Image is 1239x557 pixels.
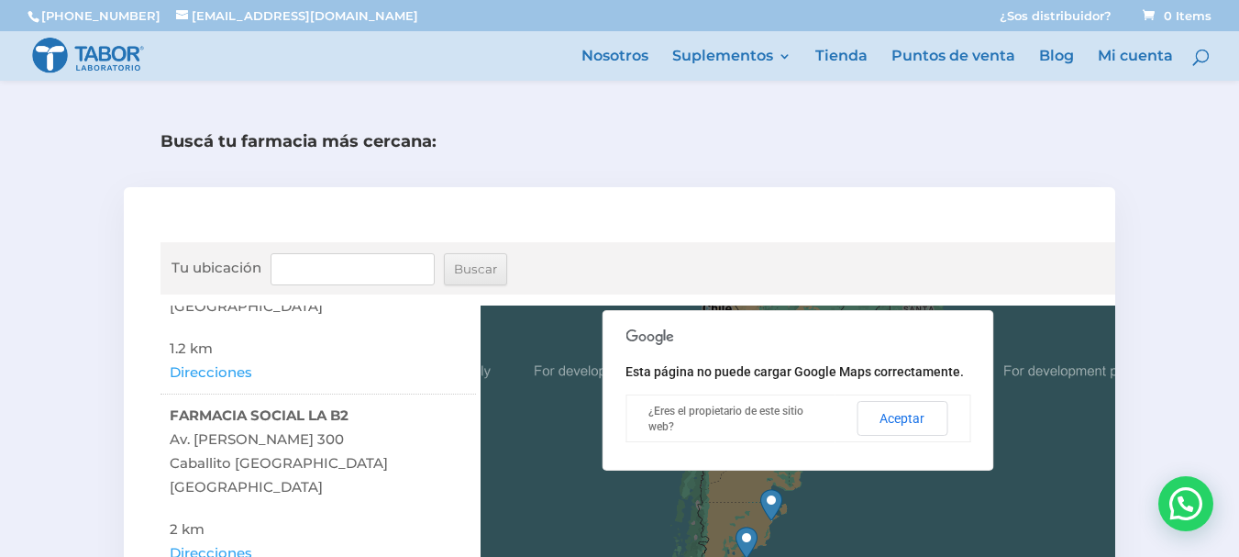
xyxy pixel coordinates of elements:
a: ¿Sos distribuidor? [1000,10,1112,31]
div: Susana Garces [760,489,782,521]
span: Caballito [GEOGRAPHIC_DATA] [170,454,388,472]
a: Puntos de venta [891,50,1015,81]
a: [EMAIL_ADDRESS][DOMAIN_NAME] [176,8,418,23]
a: Nosotros [581,50,648,81]
span: 0 Items [1143,8,1211,23]
a: 0 Items [1139,8,1211,23]
a: Tienda [815,50,868,81]
div: Hola! Cómo puedo ayudarte? WhatsApp contact [1158,476,1213,531]
h3: Buscá tu farmacia más cercana: [160,130,766,162]
a: Direcciones [170,361,252,384]
span: Av. [PERSON_NAME] 300 [170,428,466,451]
span: [GEOGRAPHIC_DATA] [170,475,466,499]
label: Tu ubicación [171,253,261,283]
span: Esta página no puede cargar Google Maps correctamente. [625,364,964,379]
strong: FARMACIA SOCIAL LA B2 [170,407,348,424]
a: Blog [1039,50,1074,81]
a: Suplementos [672,50,791,81]
span: [GEOGRAPHIC_DATA] [170,295,466,318]
input: Buscar [444,253,507,285]
div: 1.2 km [170,337,466,384]
img: Laboratorio Tabor [31,36,145,75]
a: [PHONE_NUMBER] [41,8,160,23]
a: ¿Eres el propietario de este sitio web? [648,405,803,433]
a: Mi cuenta [1098,50,1173,81]
button: Aceptar [857,401,947,436]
